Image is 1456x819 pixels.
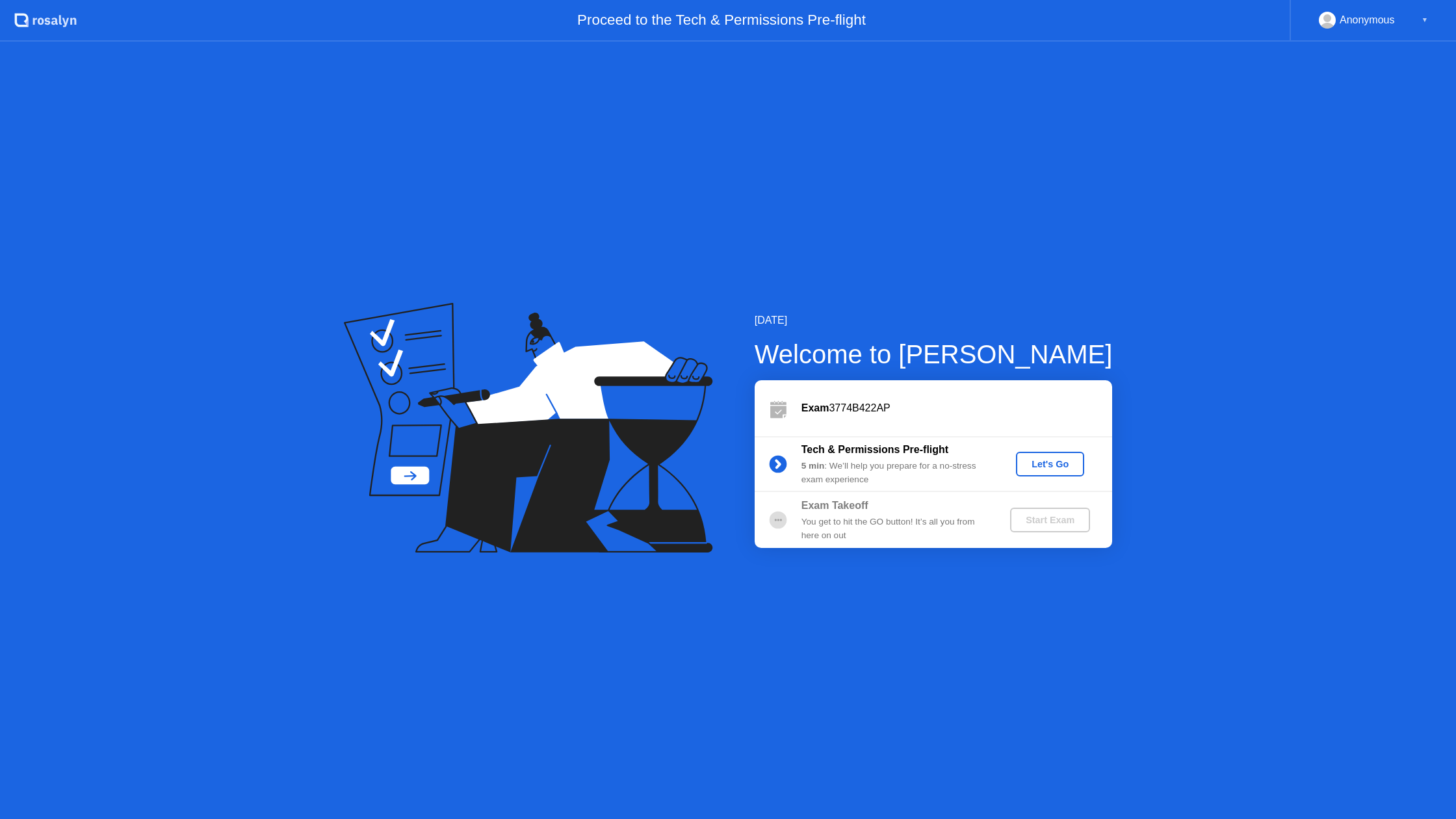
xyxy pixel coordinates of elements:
[1422,12,1428,29] div: ▼
[801,460,989,486] div: : We’ll help you prepare for a no-stress exam experience
[755,335,1113,374] div: Welcome to [PERSON_NAME]
[801,461,825,471] b: 5 min
[801,400,1112,416] div: 3774B422AP
[801,444,948,455] b: Tech & Permissions Pre-flight
[1016,452,1084,476] button: Let's Go
[801,515,989,542] div: You get to hit the GO button! It’s all you from here on out
[801,402,829,413] b: Exam
[1010,508,1090,532] button: Start Exam
[1340,12,1395,29] div: Anonymous
[1015,515,1085,525] div: Start Exam
[755,313,1113,328] div: [DATE]
[1021,459,1079,469] div: Let's Go
[801,500,868,511] b: Exam Takeoff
